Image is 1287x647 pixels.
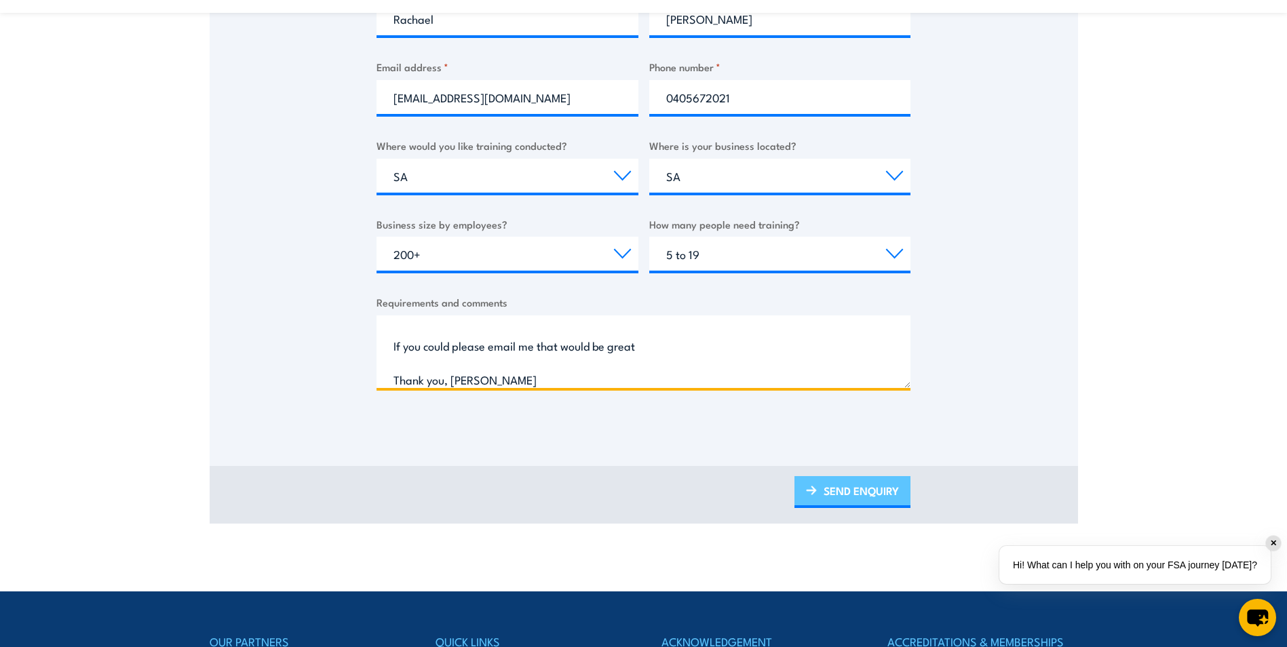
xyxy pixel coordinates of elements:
[377,294,910,310] label: Requirements and comments
[377,138,638,153] label: Where would you like training conducted?
[1239,599,1276,636] button: chat-button
[794,476,910,508] a: SEND ENQUIRY
[649,59,911,75] label: Phone number
[649,216,911,232] label: How many people need training?
[377,59,638,75] label: Email address
[999,546,1271,584] div: Hi! What can I help you with on your FSA journey [DATE]?
[1266,536,1281,551] div: ✕
[377,216,638,232] label: Business size by employees?
[649,138,911,153] label: Where is your business located?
